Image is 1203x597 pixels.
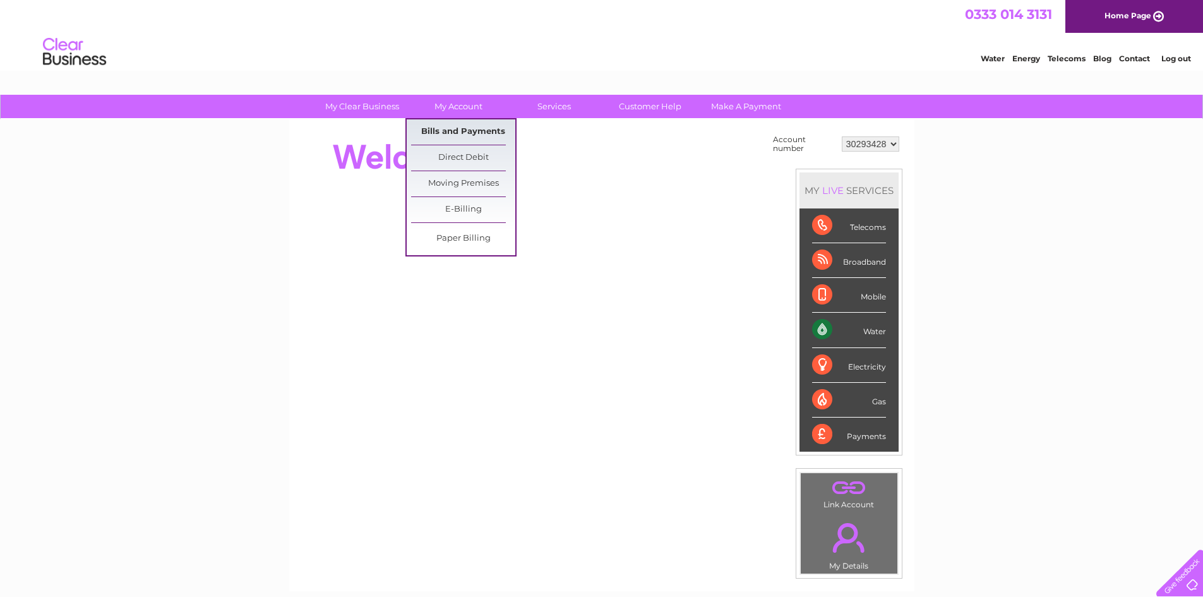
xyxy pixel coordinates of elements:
[411,226,515,251] a: Paper Billing
[411,171,515,196] a: Moving Premises
[1119,54,1150,63] a: Contact
[820,184,846,196] div: LIVE
[804,516,894,560] a: .
[42,33,107,71] img: logo.png
[310,95,414,118] a: My Clear Business
[812,313,886,347] div: Water
[694,95,798,118] a: Make A Payment
[812,243,886,278] div: Broadband
[502,95,606,118] a: Services
[770,132,839,156] td: Account number
[1093,54,1111,63] a: Blog
[804,476,894,498] a: .
[1012,54,1040,63] a: Energy
[812,383,886,418] div: Gas
[1048,54,1086,63] a: Telecoms
[304,7,901,61] div: Clear Business is a trading name of Verastar Limited (registered in [GEOGRAPHIC_DATA] No. 3667643...
[800,473,898,512] td: Link Account
[799,172,899,208] div: MY SERVICES
[1161,54,1191,63] a: Log out
[965,6,1052,22] a: 0333 014 3131
[800,512,898,574] td: My Details
[812,348,886,383] div: Electricity
[411,145,515,171] a: Direct Debit
[981,54,1005,63] a: Water
[411,119,515,145] a: Bills and Payments
[598,95,702,118] a: Customer Help
[411,197,515,222] a: E-Billing
[812,208,886,243] div: Telecoms
[812,278,886,313] div: Mobile
[406,95,510,118] a: My Account
[812,418,886,452] div: Payments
